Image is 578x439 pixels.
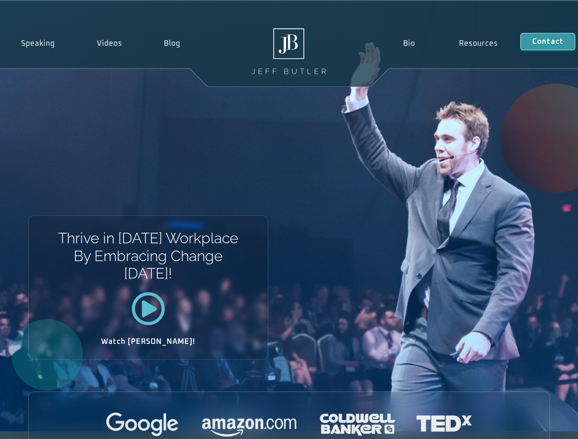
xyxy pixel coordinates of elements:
nav: Menu [381,33,520,54]
span: Contact [532,38,563,45]
a: Videos [76,33,143,54]
a: Resources [437,33,520,54]
h1: Thrive in [DATE] Workplace By Embracing Change [DATE]! [57,230,239,282]
a: Blog [143,33,201,54]
a: Bio [381,33,437,54]
a: Contact [520,33,575,50]
h2: Watch [PERSON_NAME]! [61,338,236,345]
